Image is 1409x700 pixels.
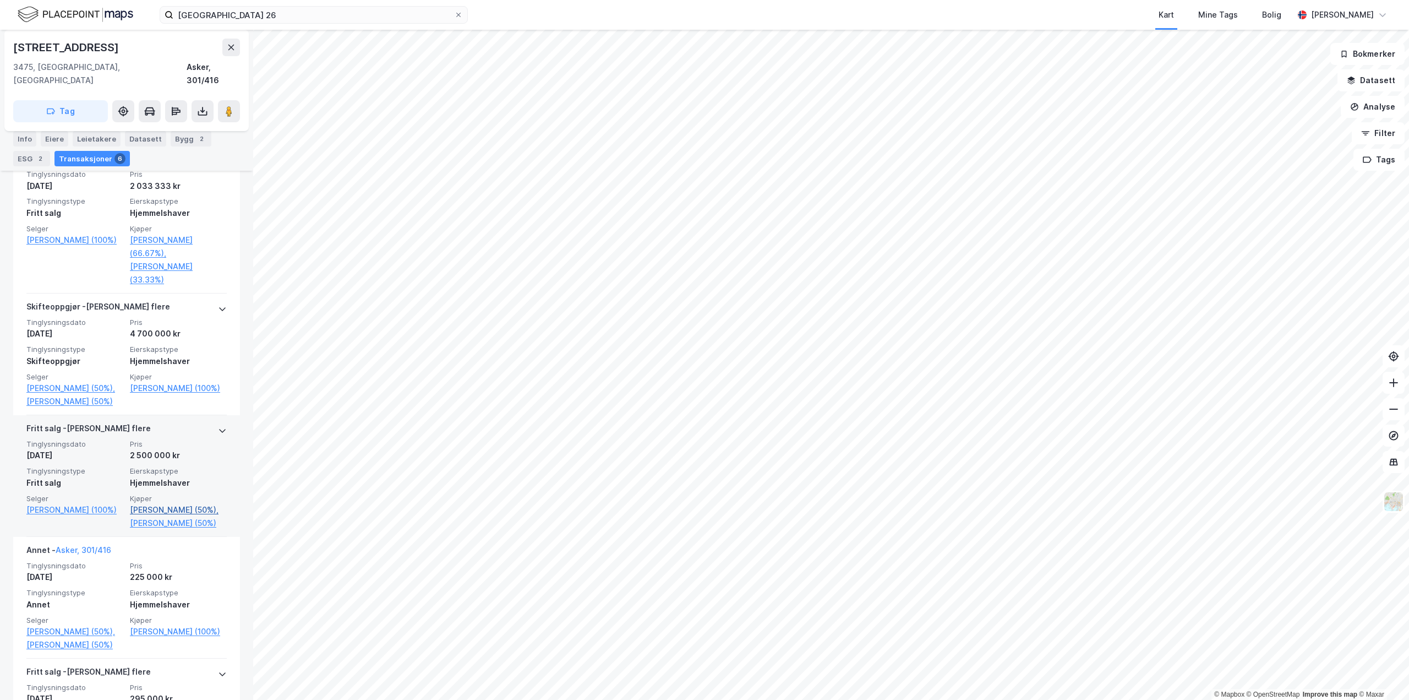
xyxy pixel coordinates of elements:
[26,625,123,638] a: [PERSON_NAME] (50%),
[130,494,227,503] span: Kjøper
[26,180,123,193] div: [DATE]
[26,466,123,476] span: Tinglysningstype
[130,234,227,260] a: [PERSON_NAME] (66.67%),
[1159,8,1174,21] div: Kart
[1337,69,1405,91] button: Datasett
[130,207,227,220] div: Hjemmelshaver
[130,449,227,462] div: 2 500 000 kr
[130,318,227,327] span: Pris
[1341,96,1405,118] button: Analyse
[26,327,123,340] div: [DATE]
[56,545,111,555] a: Asker, 301/416
[130,598,227,611] div: Hjemmelshaver
[130,224,227,234] span: Kjøper
[26,355,123,368] div: Skifteoppgjør
[130,503,227,517] a: [PERSON_NAME] (50%),
[18,5,133,24] img: logo.f888ab2527a4732fd821a326f86c7f29.svg
[26,616,123,625] span: Selger
[1354,647,1409,700] iframe: Chat Widget
[26,197,123,206] span: Tinglysningstype
[1247,691,1300,698] a: OpenStreetMap
[1303,691,1357,698] a: Improve this map
[187,61,240,87] div: Asker, 301/416
[13,131,36,146] div: Info
[130,260,227,286] a: [PERSON_NAME] (33.33%)
[130,476,227,490] div: Hjemmelshaver
[130,197,227,206] span: Eierskapstype
[13,61,187,87] div: 3475, [GEOGRAPHIC_DATA], [GEOGRAPHIC_DATA]
[26,588,123,598] span: Tinglysningstype
[26,300,170,318] div: Skifteoppgjør - [PERSON_NAME] flere
[26,665,151,683] div: Fritt salg - [PERSON_NAME] flere
[130,439,227,449] span: Pris
[130,571,227,584] div: 225 000 kr
[13,39,121,56] div: [STREET_ADDRESS]
[54,151,130,166] div: Transaksjoner
[41,131,68,146] div: Eiere
[26,494,123,503] span: Selger
[26,561,123,571] span: Tinglysningsdato
[130,170,227,179] span: Pris
[35,153,46,164] div: 2
[26,318,123,327] span: Tinglysningsdato
[26,449,123,462] div: [DATE]
[1214,691,1244,698] a: Mapbox
[130,625,227,638] a: [PERSON_NAME] (100%)
[130,466,227,476] span: Eierskapstype
[13,100,108,122] button: Tag
[1198,8,1238,21] div: Mine Tags
[130,588,227,598] span: Eierskapstype
[130,327,227,340] div: 4 700 000 kr
[26,382,123,395] a: [PERSON_NAME] (50%),
[130,355,227,368] div: Hjemmelshaver
[171,131,211,146] div: Bygg
[130,561,227,571] span: Pris
[26,207,123,220] div: Fritt salg
[1330,43,1405,65] button: Bokmerker
[26,503,123,517] a: [PERSON_NAME] (100%)
[1354,647,1409,700] div: Kontrollprogram for chat
[1311,8,1374,21] div: [PERSON_NAME]
[1262,8,1281,21] div: Bolig
[196,133,207,144] div: 2
[114,153,125,164] div: 6
[26,345,123,354] span: Tinglysningstype
[26,476,123,490] div: Fritt salg
[130,616,227,625] span: Kjøper
[26,638,123,652] a: [PERSON_NAME] (50%)
[173,7,454,23] input: Søk på adresse, matrikkel, gårdeiere, leietakere eller personer
[130,517,227,530] a: [PERSON_NAME] (50%)
[1383,491,1404,512] img: Z
[130,683,227,692] span: Pris
[26,234,123,247] a: [PERSON_NAME] (100%)
[125,131,166,146] div: Datasett
[26,544,111,561] div: Annet -
[26,372,123,382] span: Selger
[26,439,123,449] span: Tinglysningsdato
[130,180,227,193] div: 2 033 333 kr
[1352,122,1405,144] button: Filter
[26,571,123,584] div: [DATE]
[26,422,151,439] div: Fritt salg - [PERSON_NAME] flere
[26,598,123,611] div: Annet
[73,131,121,146] div: Leietakere
[26,395,123,408] a: [PERSON_NAME] (50%)
[26,683,123,692] span: Tinglysningsdato
[1353,149,1405,171] button: Tags
[26,224,123,234] span: Selger
[130,372,227,382] span: Kjøper
[130,345,227,354] span: Eierskapstype
[130,382,227,395] a: [PERSON_NAME] (100%)
[13,151,50,166] div: ESG
[26,170,123,179] span: Tinglysningsdato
